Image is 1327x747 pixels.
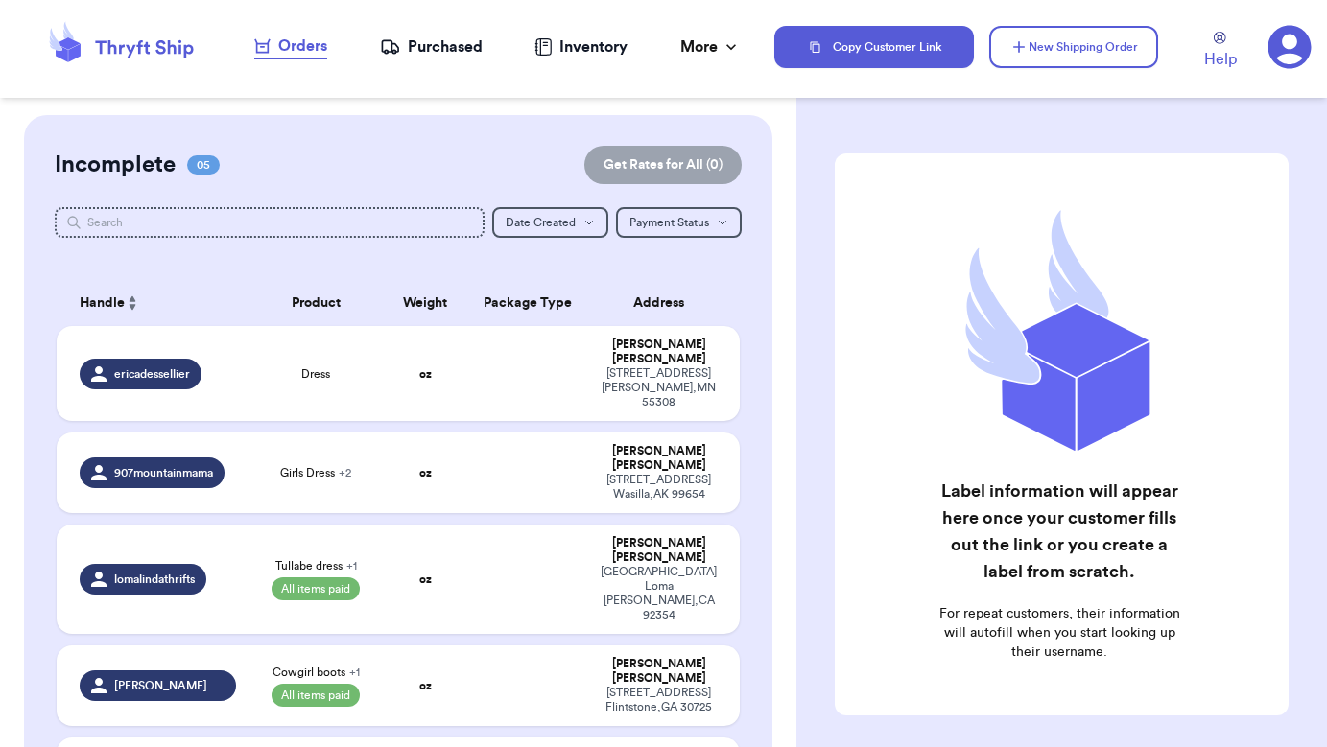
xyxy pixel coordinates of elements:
[601,444,717,473] div: [PERSON_NAME] [PERSON_NAME]
[601,338,717,366] div: [PERSON_NAME] [PERSON_NAME]
[1204,32,1237,71] a: Help
[419,467,432,479] strong: oz
[55,150,176,180] h2: Incomplete
[349,666,360,678] span: + 1
[301,366,330,382] span: Dress
[55,207,485,238] input: Search
[934,478,1185,585] h2: Label information will appear here once your customer fills out the link or you create a label fr...
[774,26,974,68] button: Copy Customer Link
[616,207,742,238] button: Payment Status
[272,577,360,600] span: All items paid
[680,35,741,58] div: More
[248,280,384,326] th: Product
[601,536,717,565] div: [PERSON_NAME] [PERSON_NAME]
[601,565,717,622] div: [GEOGRAPHIC_DATA] Loma [PERSON_NAME] , CA 92354
[629,217,709,228] span: Payment Status
[114,572,195,587] span: lomalindathrifts
[584,146,742,184] button: Get Rates for All (0)
[419,573,432,585] strong: oz
[254,35,327,59] a: Orders
[506,217,576,228] span: Date Created
[114,465,213,480] span: 907mountainmama
[466,280,589,326] th: Package Type
[114,678,225,693] span: [PERSON_NAME].thrift
[1204,48,1237,71] span: Help
[339,467,351,479] span: + 2
[125,292,140,315] button: Sort ascending
[254,35,327,58] div: Orders
[380,35,483,58] a: Purchased
[492,207,608,238] button: Date Created
[601,473,717,502] div: [STREET_ADDRESS] Wasilla , AK 99654
[601,657,717,686] div: [PERSON_NAME] [PERSON_NAME]
[187,155,220,175] span: 05
[601,686,717,714] div: [STREET_ADDRESS] Flintstone , GA 30725
[272,684,360,707] span: All items paid
[114,366,190,382] span: ericadessellier
[534,35,628,58] a: Inventory
[275,558,357,573] span: Tullabe dress
[419,368,432,380] strong: oz
[934,604,1185,662] p: For repeat customers, their information will autofill when you start looking up their username.
[589,280,740,326] th: Address
[419,680,432,691] strong: oz
[273,665,360,680] span: Cowgirl boots
[385,280,466,326] th: Weight
[80,293,125,314] span: Handle
[280,465,351,480] span: Girls Dress
[601,366,717,409] div: [STREET_ADDRESS] [PERSON_NAME] , MN 55308
[989,26,1158,68] button: New Shipping Order
[346,560,357,572] span: + 1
